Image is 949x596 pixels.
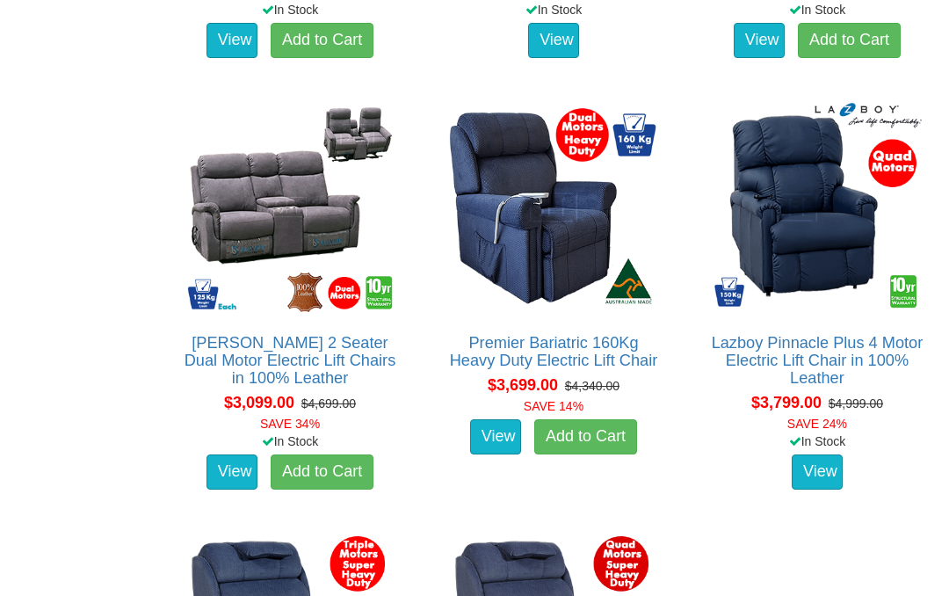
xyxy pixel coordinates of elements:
[185,334,396,387] a: [PERSON_NAME] 2 Seater Dual Motor Electric Lift Chairs in 100% Leather
[168,432,412,450] div: In Stock
[829,396,883,411] del: $4,999.00
[695,1,939,18] div: In Stock
[712,334,924,387] a: Lazboy Pinnacle Plus 4 Motor Electric Lift Chair in 100% Leather
[450,334,658,369] a: Premier Bariatric 160Kg Heavy Duty Electric Lift Chair
[534,419,637,454] a: Add to Cart
[271,454,373,490] a: Add to Cart
[445,98,663,316] img: Premier Bariatric 160Kg Heavy Duty Electric Lift Chair
[470,419,521,454] a: View
[734,23,785,58] a: View
[565,379,619,393] del: $4,340.00
[792,454,843,490] a: View
[301,396,356,411] del: $4,699.00
[488,376,558,394] span: $3,699.00
[181,98,399,316] img: Dalton 2 Seater Dual Motor Electric Lift Chairs in 100% Leather
[695,432,939,450] div: In Stock
[260,417,320,431] font: SAVE 34%
[224,394,294,411] span: $3,099.00
[798,23,901,58] a: Add to Cart
[524,399,583,413] font: SAVE 14%
[206,23,257,58] a: View
[271,23,373,58] a: Add to Cart
[708,98,926,316] img: Lazboy Pinnacle Plus 4 Motor Electric Lift Chair in 100% Leather
[751,394,822,411] span: $3,799.00
[206,454,257,490] a: View
[431,1,676,18] div: In Stock
[787,417,847,431] font: SAVE 24%
[168,1,412,18] div: In Stock
[528,23,579,58] a: View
